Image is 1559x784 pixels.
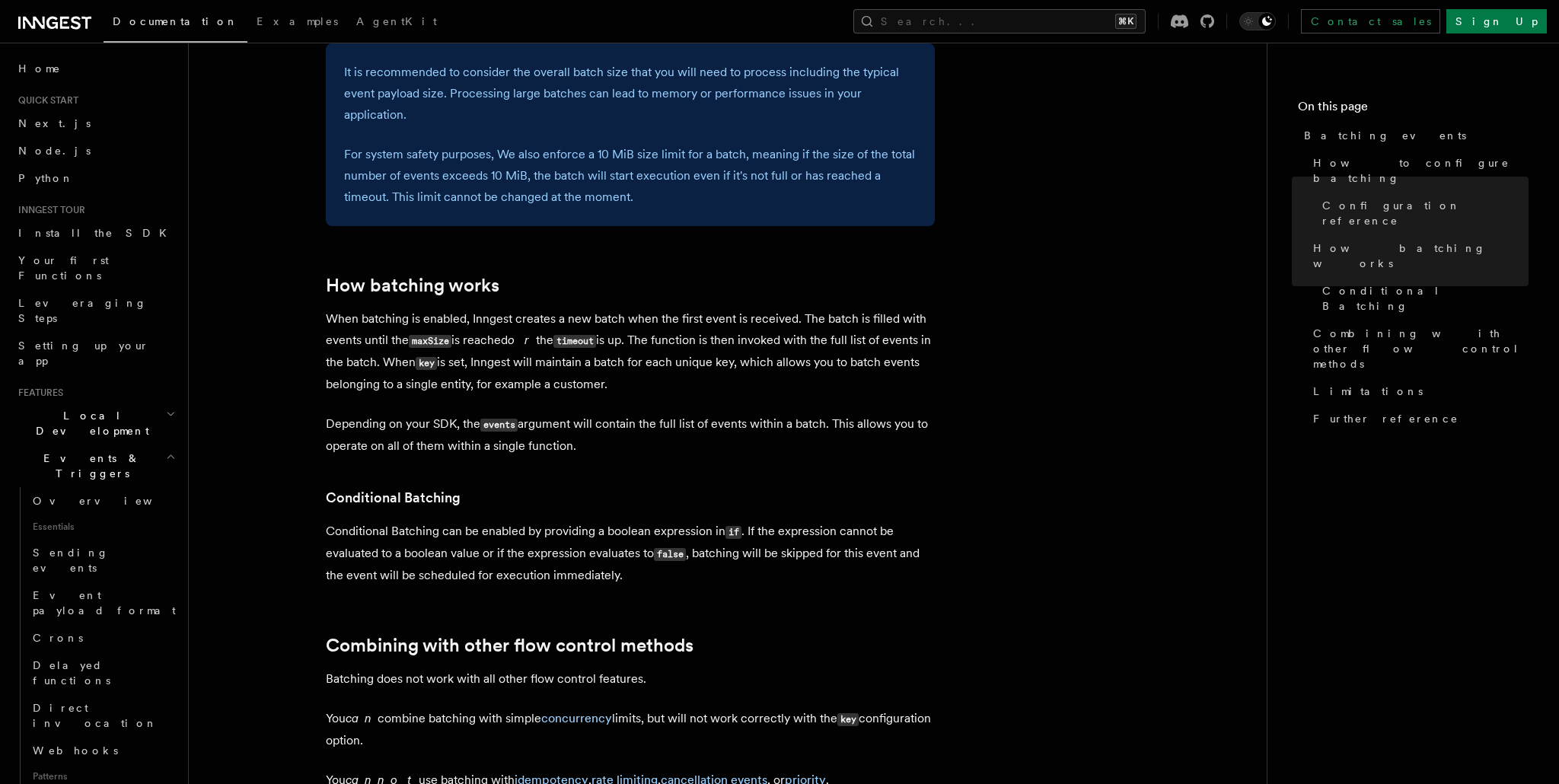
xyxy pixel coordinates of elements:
a: Leveraging Steps [12,289,179,332]
a: Contact sales [1301,9,1440,33]
button: Search...⌘K [853,9,1146,33]
code: key [837,713,859,726]
a: Conditional Batching [326,487,461,508]
a: Install the SDK [12,219,179,247]
code: events [480,419,518,432]
span: Node.js [18,145,91,157]
span: Direct invocation [33,702,158,729]
a: How batching works [1307,234,1529,277]
span: Quick start [12,94,78,107]
a: Python [12,164,179,192]
span: How batching works [1313,241,1529,271]
span: Events & Triggers [12,451,166,481]
p: When batching is enabled, Inngest creates a new batch when the first event is received. The batch... [326,308,935,395]
span: Delayed functions [33,659,110,687]
a: Webhooks [27,737,179,764]
span: Inngest tour [12,204,85,216]
button: Local Development [12,402,179,445]
a: concurrency [541,711,612,725]
p: You combine batching with simple limits, but will not work correctly with the configuration option. [326,708,935,751]
span: Essentials [27,515,179,539]
span: Combining with other flow control methods [1313,326,1529,371]
a: Overview [27,487,179,515]
span: Setting up your app [18,339,149,367]
span: Install the SDK [18,227,176,239]
kbd: ⌘K [1115,14,1137,29]
a: Conditional Batching [1316,277,1529,320]
a: Direct invocation [27,694,179,737]
span: Next.js [18,117,91,129]
a: Crons [27,624,179,652]
span: Further reference [1313,411,1459,426]
a: Batching events [1298,122,1529,149]
span: How to configure batching [1313,155,1529,186]
a: Sign Up [1446,9,1547,33]
span: Your first Functions [18,254,109,282]
code: if [725,526,741,539]
span: AgentKit [356,15,437,27]
em: or [508,333,536,347]
button: Toggle dark mode [1239,12,1276,30]
code: maxSize [409,335,451,348]
a: Node.js [12,137,179,164]
span: Home [18,61,61,76]
span: Event payload format [33,589,176,617]
a: Next.js [12,110,179,137]
h4: On this page [1298,97,1529,122]
span: Sending events [33,547,109,574]
span: Overview [33,495,190,507]
em: can [346,711,378,725]
a: Documentation [104,5,247,43]
code: timeout [553,335,596,348]
code: false [654,548,686,561]
a: Examples [247,5,347,41]
a: Limitations [1307,378,1529,405]
a: Setting up your app [12,332,179,374]
span: Examples [257,15,338,27]
a: Home [12,55,179,82]
a: How to configure batching [1307,149,1529,192]
span: Python [18,172,74,184]
a: Further reference [1307,405,1529,432]
a: Configuration reference [1316,192,1529,234]
p: For system safety purposes, We also enforce a 10 MiB size limit for a batch, meaning if the size ... [344,144,917,208]
span: Webhooks [33,744,118,757]
p: It is recommended to consider the overall batch size that you will need to process including the ... [344,62,917,126]
a: Delayed functions [27,652,179,694]
a: Event payload format [27,582,179,624]
span: Crons [33,632,83,644]
span: Configuration reference [1322,198,1529,228]
code: key [416,357,437,370]
span: Batching events [1304,128,1466,143]
span: Documentation [113,15,238,27]
span: Local Development [12,408,166,438]
p: Depending on your SDK, the argument will contain the full list of events within a batch. This all... [326,413,935,457]
a: Your first Functions [12,247,179,289]
a: Sending events [27,539,179,582]
button: Events & Triggers [12,445,179,487]
p: Batching does not work with all other flow control features. [326,668,935,690]
a: Combining with other flow control methods [1307,320,1529,378]
p: Conditional Batching can be enabled by providing a boolean expression in . If the expression cann... [326,521,935,586]
a: How batching works [326,275,499,296]
span: Conditional Batching [1322,283,1529,314]
a: AgentKit [347,5,446,41]
span: Leveraging Steps [18,297,147,324]
span: Features [12,387,63,399]
span: Limitations [1313,384,1423,399]
a: Combining with other flow control methods [326,635,693,656]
